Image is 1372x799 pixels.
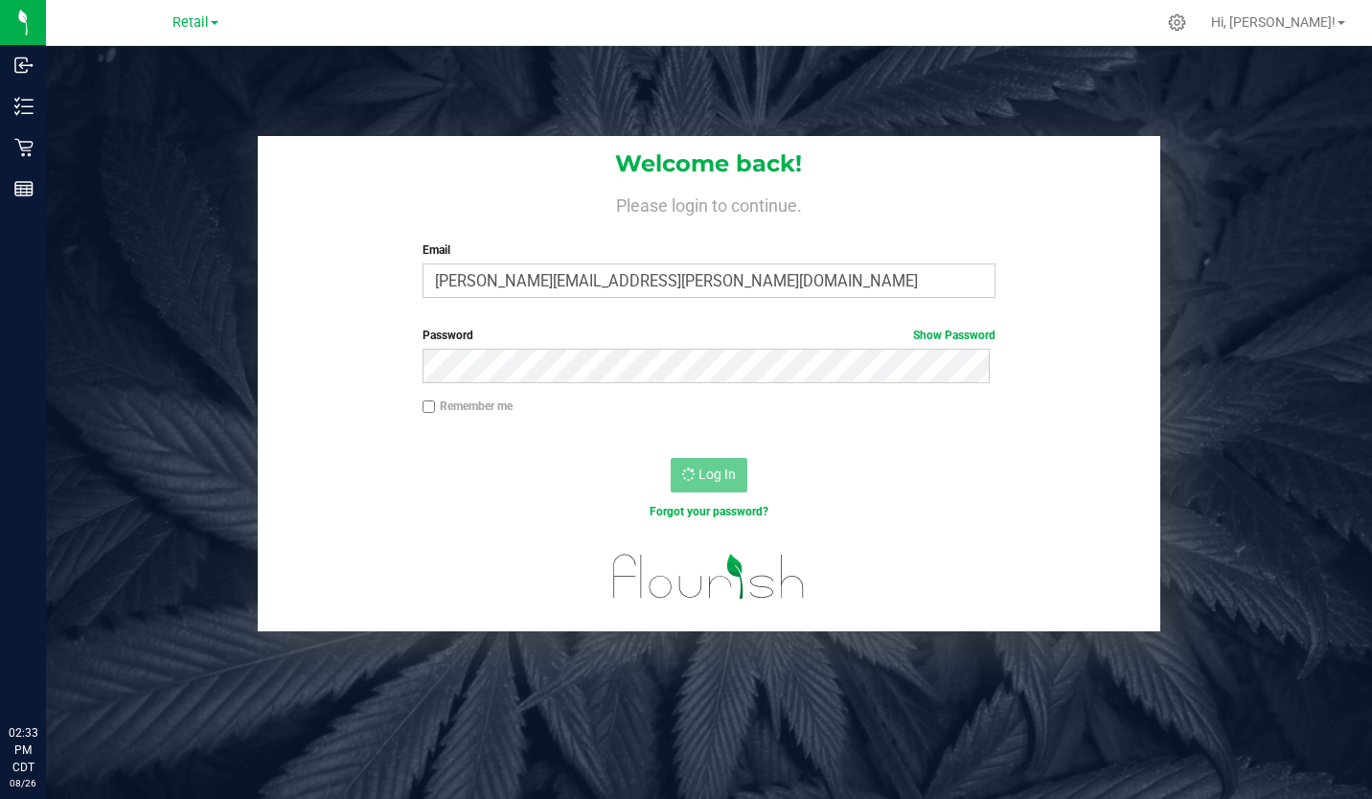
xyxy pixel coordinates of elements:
p: 02:33 PM CDT [9,724,37,776]
span: Retail [172,14,209,31]
span: Password [423,329,473,342]
label: Remember me [423,398,513,415]
span: Log In [698,467,736,482]
div: Manage settings [1165,13,1189,32]
inline-svg: Reports [14,179,34,198]
button: Log In [671,458,747,492]
inline-svg: Inventory [14,97,34,116]
inline-svg: Retail [14,138,34,157]
span: Hi, [PERSON_NAME]! [1211,14,1336,30]
label: Email [423,241,995,259]
input: Remember me [423,400,436,414]
h4: Please login to continue. [258,192,1161,215]
inline-svg: Inbound [14,56,34,75]
h1: Welcome back! [258,151,1161,176]
a: Show Password [913,329,995,342]
a: Forgot your password? [650,505,768,518]
img: flourish_logo.svg [596,540,822,613]
p: 08/26 [9,776,37,790]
